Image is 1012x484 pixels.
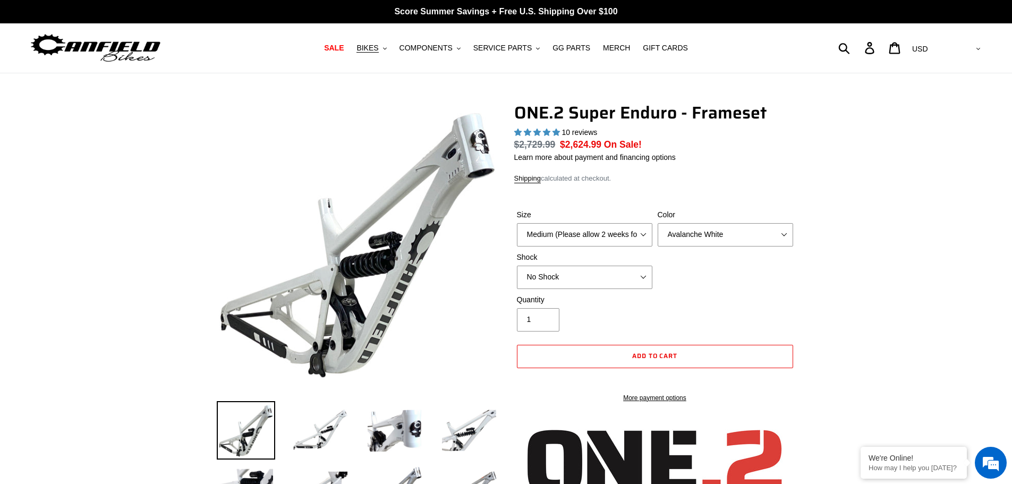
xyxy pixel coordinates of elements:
button: Add to cart [517,345,793,368]
input: Search [844,36,871,60]
label: Quantity [517,294,652,305]
label: Color [658,209,793,220]
span: SERVICE PARTS [473,44,532,53]
span: SALE [324,44,344,53]
span: GG PARTS [552,44,590,53]
span: BIKES [356,44,378,53]
a: More payment options [517,393,793,403]
a: MERCH [598,41,635,55]
a: GIFT CARDS [637,41,693,55]
span: MERCH [603,44,630,53]
button: COMPONENTS [394,41,466,55]
span: 5.00 stars [514,128,562,137]
p: How may I help you today? [869,464,959,472]
label: Size [517,209,652,220]
a: Shipping [514,174,541,183]
label: Shock [517,252,652,263]
img: Load image into Gallery viewer, ONE.2 Super Enduro - Frameset [291,401,350,460]
img: Load image into Gallery viewer, ONE.2 Super Enduro - Frameset [217,401,275,460]
a: SALE [319,41,349,55]
a: Learn more about payment and financing options [514,153,676,162]
h1: ONE.2 Super Enduro - Frameset [514,103,796,123]
button: SERVICE PARTS [468,41,545,55]
span: COMPONENTS [399,44,453,53]
img: Canfield Bikes [29,31,162,65]
img: Load image into Gallery viewer, ONE.2 Super Enduro - Frameset [365,401,424,460]
a: GG PARTS [547,41,596,55]
span: Add to cart [632,351,678,361]
s: $2,729.99 [514,139,556,150]
button: BIKES [351,41,392,55]
span: On Sale! [604,138,642,151]
span: $2,624.99 [560,139,601,150]
img: Load image into Gallery viewer, ONE.2 Super Enduro - Frameset [440,401,498,460]
span: 10 reviews [562,128,597,137]
span: GIFT CARDS [643,44,688,53]
div: We're Online! [869,454,959,462]
div: calculated at checkout. [514,173,796,184]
